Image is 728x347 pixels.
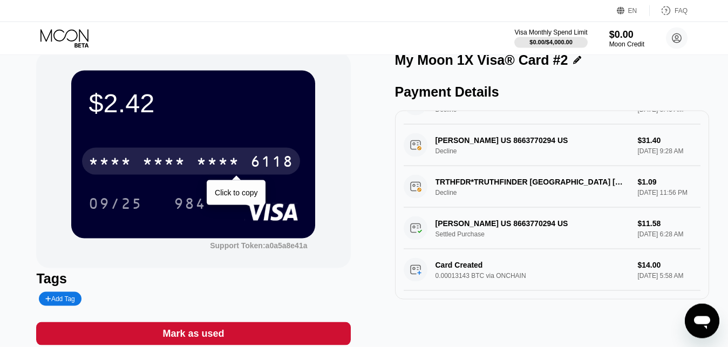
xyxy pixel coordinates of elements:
[529,39,573,45] div: $0.00 / $4,000.00
[395,84,709,100] div: Payment Details
[210,241,307,250] div: Support Token: a0a5a8e41a
[617,5,650,16] div: EN
[514,29,587,48] div: Visa Monthly Spend Limit$0.00/$4,000.00
[650,5,688,16] div: FAQ
[36,322,350,345] div: Mark as used
[162,328,224,340] div: Mark as used
[89,88,298,118] div: $2.42
[609,29,644,40] div: $0.00
[215,188,257,197] div: Click to copy
[166,190,214,217] div: 984
[514,29,587,36] div: Visa Monthly Spend Limit
[80,190,151,217] div: 09/25
[45,295,74,303] div: Add Tag
[628,7,637,15] div: EN
[675,7,688,15] div: FAQ
[609,29,644,48] div: $0.00Moon Credit
[39,292,81,306] div: Add Tag
[36,271,350,287] div: Tags
[89,196,142,214] div: 09/25
[395,52,568,68] div: My Moon 1X Visa® Card #2
[210,241,307,250] div: Support Token:a0a5a8e41a
[609,40,644,48] div: Moon Credit
[685,304,719,338] iframe: Button to launch messaging window
[250,154,294,172] div: 6118
[174,196,206,214] div: 984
